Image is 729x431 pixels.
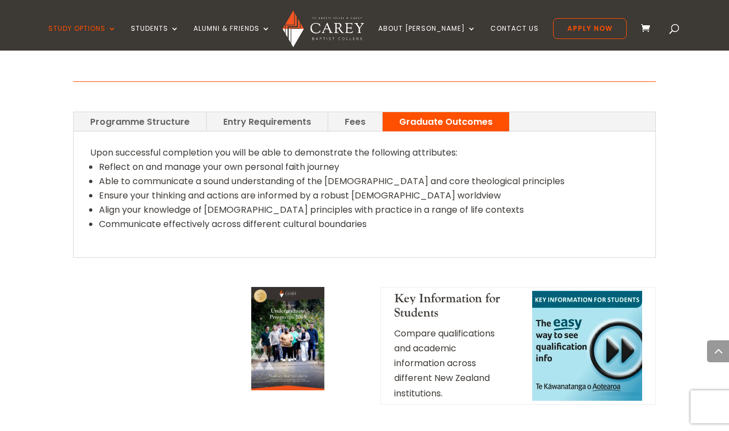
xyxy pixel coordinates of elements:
[74,112,206,131] a: Programme Structure
[383,112,509,131] a: Graduate Outcomes
[99,160,639,174] li: Reflect on and manage your own personal faith journey
[490,25,539,51] a: Contact Us
[553,18,627,39] a: Apply Now
[99,203,639,217] li: Align your knowledge of [DEMOGRAPHIC_DATA] principles with practice in a range of life contexts
[90,145,639,160] p: Upon successful completion you will be able to demonstrate the following attributes:
[328,112,382,131] a: Fees
[194,25,270,51] a: Alumni & Friends
[207,112,328,131] a: Entry Requirements
[378,25,476,51] a: About [PERSON_NAME]
[394,326,505,401] p: Compare qualifications and academic information across different New Zealand institutions.
[283,10,363,47] img: Carey Baptist College
[394,291,505,326] h4: Key Information for Students
[48,25,117,51] a: Study Options
[99,217,639,231] li: Communicate effectively across different cultural boundaries
[251,381,324,394] a: Undergraduate Prospectus Cover 2025
[99,174,639,189] li: Able to communicate a sound understanding of the [DEMOGRAPHIC_DATA] and core theological principles
[99,189,639,203] li: Ensure your thinking and actions are informed by a robust [DEMOGRAPHIC_DATA] worldview
[131,25,179,51] a: Students
[251,287,324,390] img: Undergraduate Prospectus Cover 2025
